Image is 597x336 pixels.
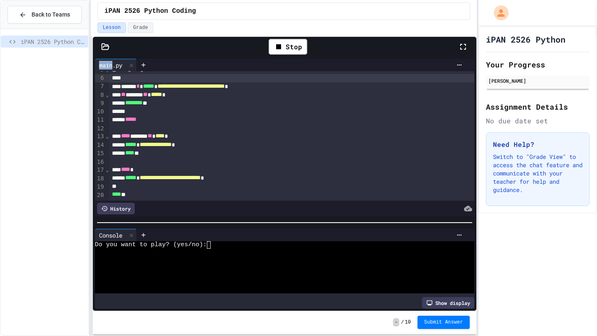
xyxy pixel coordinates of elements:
[32,10,70,19] span: Back to Teams
[95,82,105,91] div: 7
[493,139,582,149] h3: Need Help?
[486,59,590,70] h2: Your Progress
[95,132,105,141] div: 13
[422,297,474,309] div: Show display
[95,175,105,183] div: 18
[21,37,85,46] span: iPAN 2526 Python Coding
[95,183,105,191] div: 19
[97,203,135,214] div: History
[488,77,587,84] div: [PERSON_NAME]
[393,318,399,326] span: -
[493,153,582,194] p: Switch to "Grade View" to access the chat feature and communicate with your teacher for help and ...
[417,316,470,329] button: Submit Answer
[95,125,105,133] div: 12
[128,22,153,33] button: Grade
[95,91,105,99] div: 8
[95,74,105,82] div: 6
[95,231,126,240] div: Console
[486,101,590,113] h2: Assignment Details
[95,241,207,249] span: Do you want to play? (yes/no):
[95,191,105,199] div: 20
[7,6,82,24] button: Back to Teams
[95,158,105,166] div: 16
[95,141,105,149] div: 14
[424,319,463,326] span: Submit Answer
[95,108,105,116] div: 10
[486,116,590,126] div: No due date set
[95,116,105,124] div: 11
[95,229,137,241] div: Console
[405,319,411,326] span: 10
[105,133,109,139] span: Fold line
[95,99,105,108] div: 9
[485,3,511,22] div: My Account
[95,61,126,70] div: main.py
[95,166,105,174] div: 17
[105,166,109,173] span: Fold line
[104,6,196,16] span: iPAN 2526 Python Coding
[97,22,126,33] button: Lesson
[105,91,109,98] span: Fold line
[95,149,105,158] div: 15
[95,59,137,71] div: main.py
[486,34,565,45] h1: iPAN 2526 Python
[269,39,307,55] div: Stop
[401,319,404,326] span: /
